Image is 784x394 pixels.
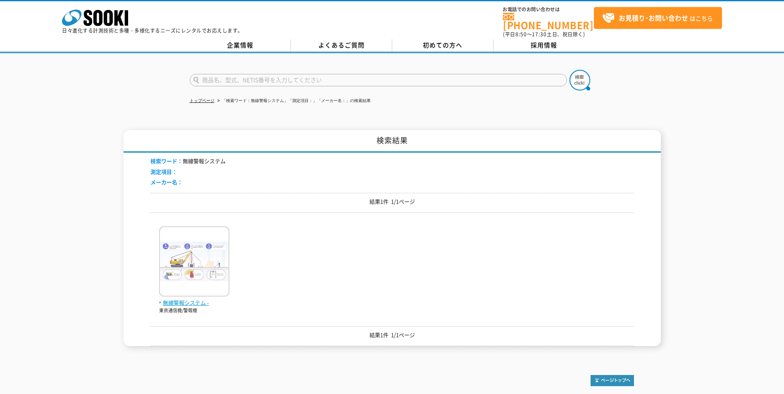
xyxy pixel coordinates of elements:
span: 8:50 [515,31,527,38]
a: 無線警報システム - [159,290,229,307]
p: 日々進化する計測技術と多種・多様化するニーズにレンタルでお応えします。 [62,28,243,33]
span: メーカー名： [150,178,183,186]
a: よくあるご質問 [291,39,392,52]
p: 結果1件 1/1ページ [150,197,634,206]
p: 結果1件 1/1ページ [150,331,634,339]
a: トップページ [190,98,214,103]
span: 検索ワード： [150,157,183,165]
a: [PHONE_NUMBER] [503,13,594,30]
span: はこちら [602,12,713,24]
span: 無線警報システム - [159,299,229,307]
img: btn_search.png [570,70,590,90]
span: 測定項目： [150,168,177,176]
span: 17:30 [532,31,547,38]
li: 無線警報システム [150,157,226,166]
a: 採用情報 [493,39,595,52]
img: トップページへ [591,375,634,386]
input: 商品名、型式、NETIS番号を入力してください [190,74,567,86]
h1: 検索結果 [124,130,661,153]
p: 東京通信機/警報機 [159,307,229,314]
a: お見積り･お問い合わせはこちら [594,7,722,29]
span: (平日 ～ 土日、祝日除く) [503,31,585,38]
a: 企業情報 [190,39,291,52]
span: 初めての方へ [423,40,462,50]
span: お電話でのお問い合わせは [503,7,594,12]
strong: お見積り･お問い合わせ [619,13,688,23]
a: 初めての方へ [392,39,493,52]
li: 「検索ワード：無線警報システム」「測定項目：」「メーカー名：」の検索結果 [216,97,371,105]
img: - [159,226,229,299]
